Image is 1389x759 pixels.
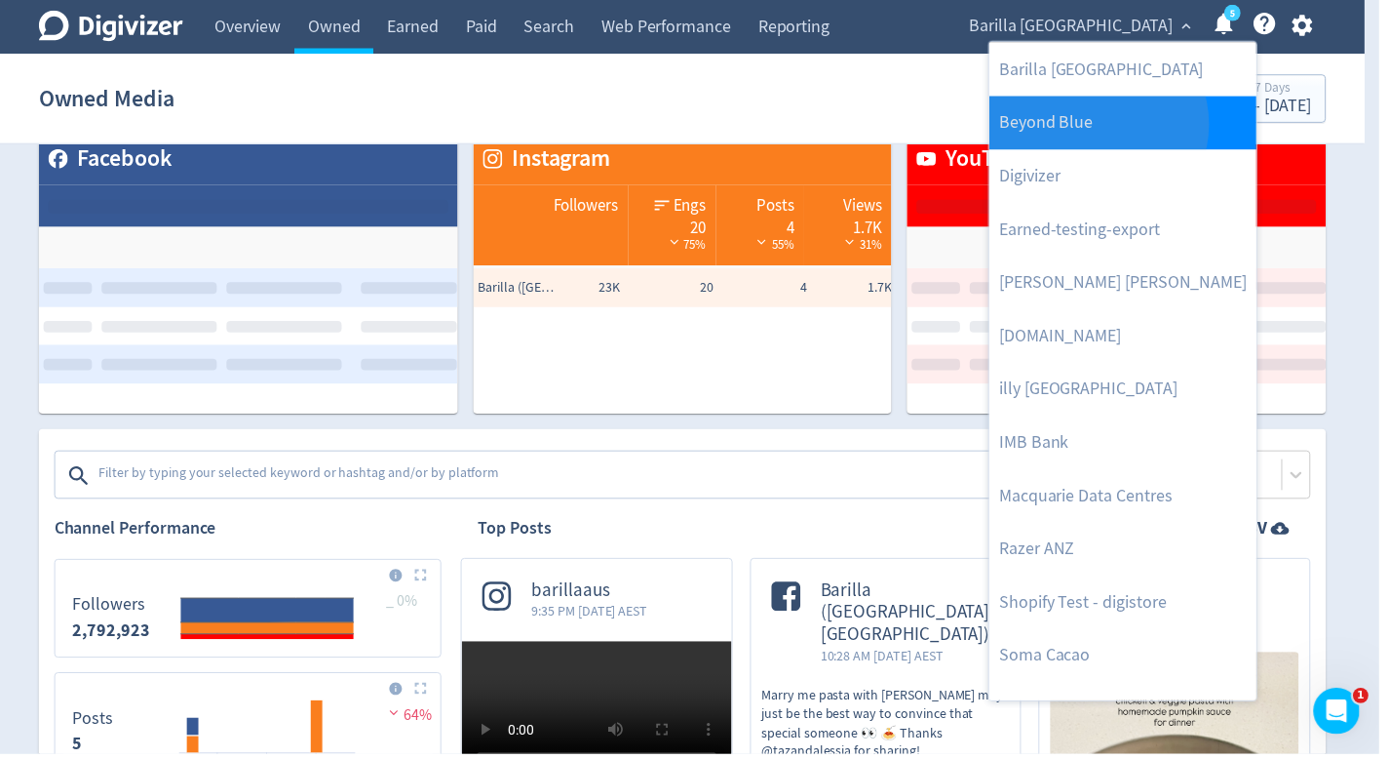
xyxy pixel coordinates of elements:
a: Barilla [GEOGRAPHIC_DATA] [996,43,1265,97]
a: Soma Cacao [996,633,1265,687]
span: 1 [1363,693,1378,708]
iframe: Intercom live chat [1323,693,1370,739]
a: Earned-testing-export [996,204,1265,258]
a: Macquarie Data Centres [996,472,1265,526]
a: IMB Bank [996,419,1265,472]
a: Beyond Blue [996,97,1265,150]
a: Razer ANZ [996,526,1265,579]
a: [DOMAIN_NAME] [996,311,1265,365]
a: illy [GEOGRAPHIC_DATA] [996,365,1265,419]
a: Digivizer [996,150,1265,204]
a: Testing Connection Issue [996,687,1265,740]
a: [PERSON_NAME] [PERSON_NAME] [996,258,1265,311]
a: Shopify Test - digistore [996,579,1265,633]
